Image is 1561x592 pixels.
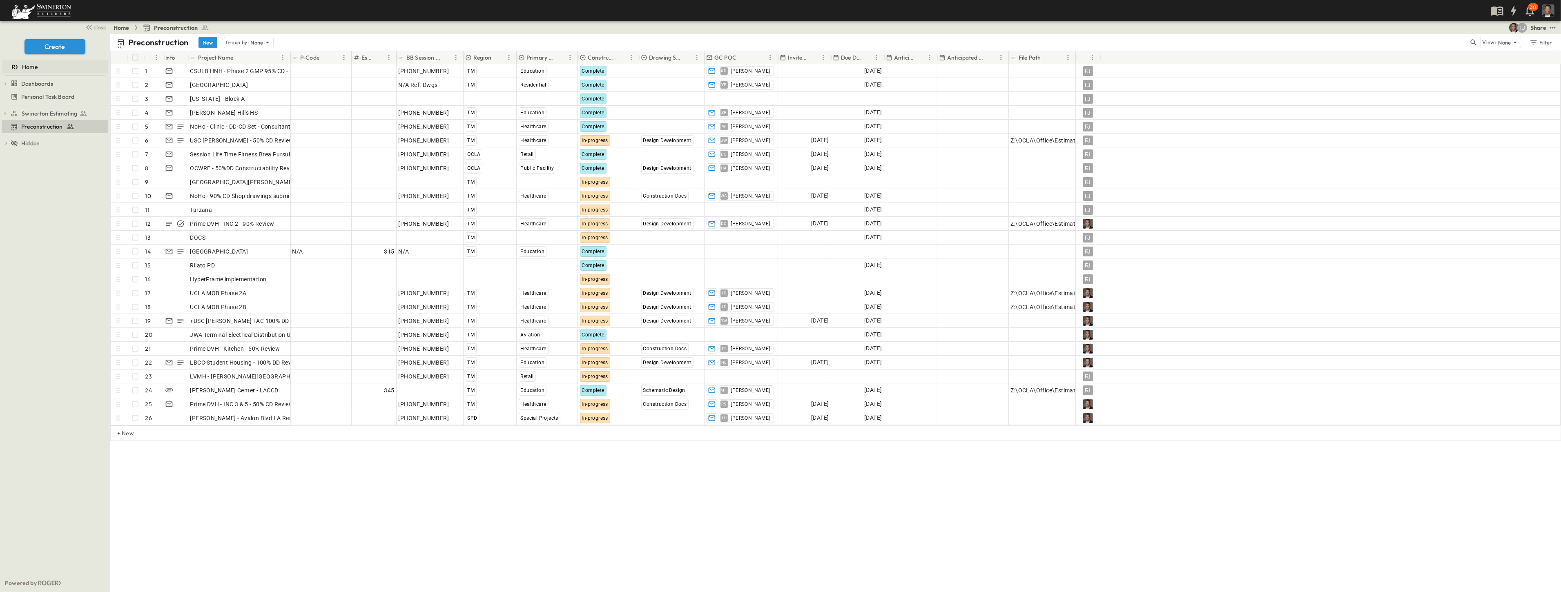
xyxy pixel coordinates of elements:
span: [PERSON_NAME] [731,193,770,199]
span: Education [521,249,545,254]
span: Construction Docs [643,193,687,199]
span: Design Development [643,221,691,227]
span: TM [468,124,475,129]
span: [PHONE_NUMBER] [399,136,449,145]
span: Healthcare [521,304,546,310]
span: TM [468,249,475,254]
span: In-progress [582,221,608,227]
div: FJ [1083,233,1093,243]
div: Owner [1076,51,1100,64]
a: Dashboards [11,78,107,89]
span: In-progress [582,207,608,213]
button: Menu [818,53,828,62]
span: [DATE] [864,302,882,312]
span: Complete [582,151,604,157]
span: In-progress [582,235,608,240]
a: Home [2,61,107,73]
div: FJ [1083,205,1093,215]
span: [PERSON_NAME] [731,359,770,366]
span: Healthcare [521,124,546,129]
span: [DATE] [864,260,882,270]
span: TM [468,290,475,296]
button: Menu [339,53,349,62]
span: [PERSON_NAME] [731,123,770,130]
span: Complete [582,249,604,254]
span: [PHONE_NUMBER] [399,303,449,311]
button: Menu [504,53,514,62]
span: 315 [384,247,394,256]
button: Menu [384,53,394,62]
span: Complete [582,68,604,74]
span: TM [468,207,475,213]
p: 12 [145,220,151,228]
span: [DATE] [811,191,829,200]
span: [DATE] [864,316,882,325]
span: Design Development [643,165,691,171]
span: Swinerton Estimating [22,109,77,118]
span: N/A [292,247,303,256]
span: TM [468,318,475,324]
img: Profile Picture [1083,288,1093,298]
span: [PHONE_NUMBER] [399,345,449,353]
button: Menu [1088,53,1097,62]
button: close [82,21,108,33]
span: [PERSON_NAME] [731,290,770,296]
span: [PHONE_NUMBER] [399,358,449,367]
span: Public Facility [521,165,554,171]
span: HL [721,362,727,363]
p: 23 [145,372,152,381]
div: FJ [1083,108,1093,118]
button: Create [25,39,85,54]
div: Info [164,51,188,64]
span: [DATE] [811,163,829,173]
p: File Path [1019,53,1041,62]
span: Education [521,68,545,74]
span: UCLA MOB Phase 2B [190,303,247,311]
span: TM [468,179,475,185]
div: FJ [1083,122,1093,131]
p: 4 [145,109,149,117]
span: OCLA [468,151,481,157]
div: FJ [1083,274,1093,284]
span: [PHONE_NUMBER] [399,220,449,228]
button: Menu [278,53,288,62]
span: CSULB HNH - Phase 2 GMP 95% CD - Constructability Review [190,67,353,75]
p: Anticipated Start [894,53,914,62]
p: Due Date [841,53,861,62]
img: Eric Goff (egoff@swinerton.com) [1509,23,1519,33]
span: [DATE] [811,219,829,228]
p: 8 [145,164,149,172]
span: SP [721,112,727,113]
div: Share [1530,24,1546,32]
button: Menu [872,53,881,62]
p: 14 [145,247,151,256]
span: [PERSON_NAME] [731,304,770,310]
span: [PHONE_NUMBER] [399,289,449,297]
span: Design Development [643,304,691,310]
p: GC POC [714,53,736,62]
span: N/A [399,247,409,256]
span: [DATE] [811,358,829,367]
a: Swinerton Estimating [11,108,107,119]
a: Preconstruction [143,24,210,32]
p: None [1498,38,1511,47]
img: Profile Picture [1083,344,1093,354]
span: LVMH - [PERSON_NAME][GEOGRAPHIC_DATA] [190,372,315,381]
p: Primary Market [526,53,555,62]
div: Preconstructiontest [2,120,108,133]
div: FJ [1083,163,1093,173]
span: [DATE] [811,136,829,145]
span: [PHONE_NUMBER] [399,122,449,131]
span: Healthcare [521,346,546,352]
button: Menu [627,53,636,62]
div: Swinerton Estimatingtest [2,107,108,120]
span: Z:\OCLA\Office\Estimating Shared\OCLA DRYWALL DIVISION\00. --- 2024 Estimates\[PHONE_NUMBER] [GEO... [1011,220,1351,228]
p: P-Code [300,53,319,62]
span: [DATE] [864,205,882,214]
span: TM [468,68,475,74]
p: 22 [145,358,152,367]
